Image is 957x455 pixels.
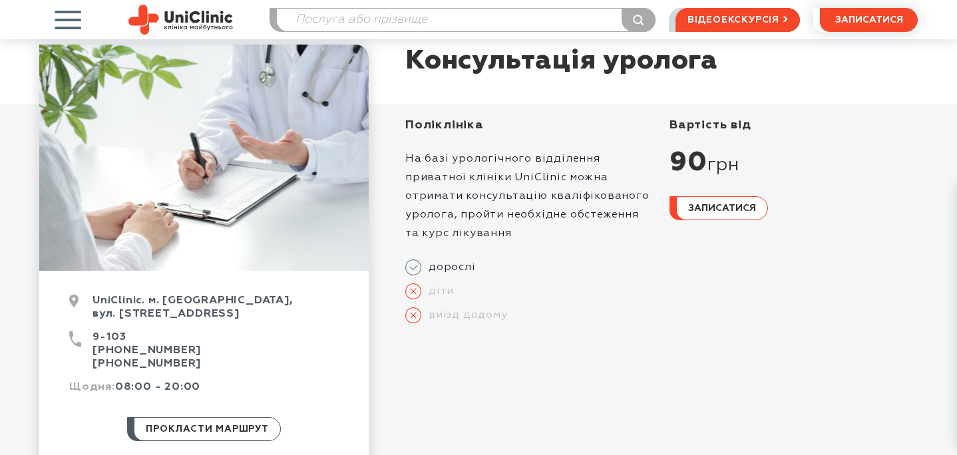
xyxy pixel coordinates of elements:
span: Щодня: [69,382,115,392]
button: записатися [670,196,768,220]
span: діти [421,285,454,298]
a: відеоекскурсія [675,8,800,32]
span: прокласти маршрут [146,418,269,440]
a: [PHONE_NUMBER] [93,359,201,369]
div: UniClinic. м. [GEOGRAPHIC_DATA], вул. [STREET_ADDRESS] [69,294,339,331]
input: Послуга або прізвище [277,9,655,31]
span: записатися [835,15,903,25]
span: записатися [688,204,756,213]
button: записатися [820,8,918,32]
span: дорослі [421,261,476,274]
p: На базі урологічного відділення приватної клініки UniClinic можна отримати консультацію кваліфіко... [405,150,654,243]
a: [PHONE_NUMBER] [93,345,201,356]
span: виїзд додому [421,309,508,322]
span: грн [707,154,739,177]
img: Uniclinic [128,5,233,35]
h1: Консультація уролога [405,45,718,78]
div: 90 [670,146,918,180]
span: вартість від [670,119,751,131]
div: 08:00 - 20:00 [69,380,339,404]
div: Поліклініка [405,118,654,133]
a: прокласти маршрут [127,417,281,441]
a: 9-103 [93,332,126,343]
span: відеоекскурсія [687,9,779,31]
